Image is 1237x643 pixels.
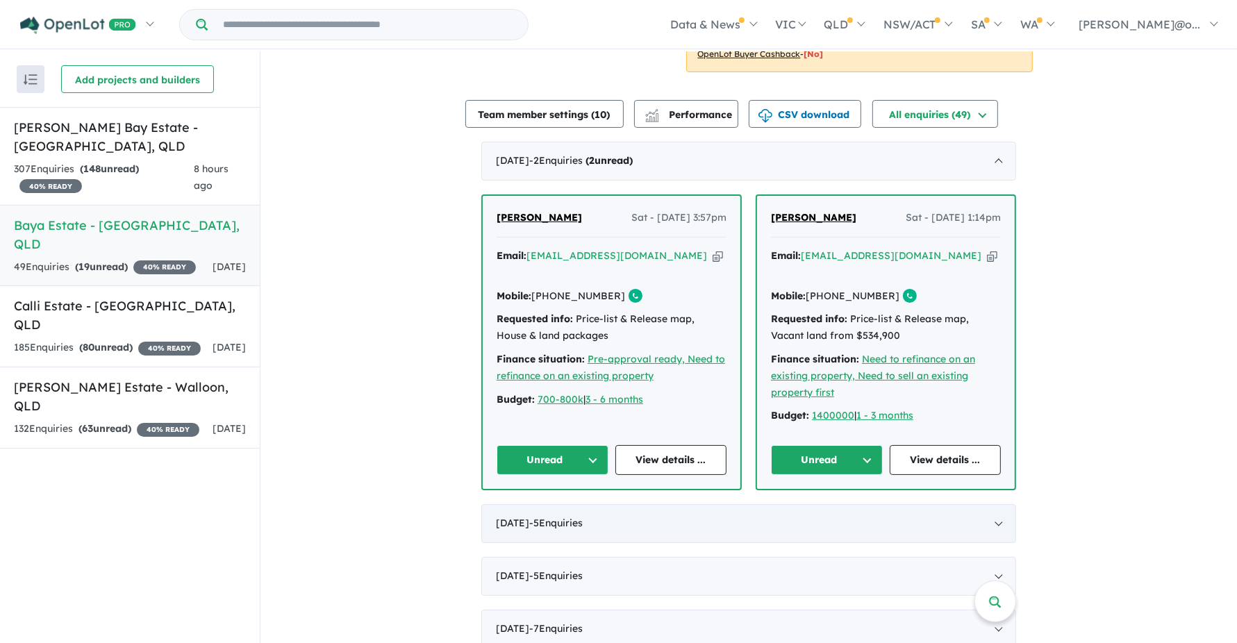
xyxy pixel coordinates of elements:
button: Add projects and builders [61,65,214,93]
span: - 5 Enquir ies [529,517,583,529]
h5: Baya Estate - [GEOGRAPHIC_DATA] , QLD [14,216,246,253]
img: sort.svg [24,74,38,85]
div: 307 Enquir ies [14,161,194,194]
div: 132 Enquir ies [14,421,199,437]
button: Team member settings (10) [465,100,624,128]
div: 185 Enquir ies [14,340,201,356]
strong: Requested info: [497,312,573,325]
h5: Calli Estate - [GEOGRAPHIC_DATA] , QLD [14,297,246,334]
h5: [PERSON_NAME] Bay Estate - [GEOGRAPHIC_DATA] , QLD [14,118,246,156]
a: Pre-approval ready, Need to refinance on an existing property [497,353,725,382]
span: 80 [83,341,94,353]
strong: Mobile: [771,290,806,302]
span: [No] [804,49,824,59]
div: [DATE] [481,504,1016,543]
button: Performance [634,100,738,128]
img: download icon [758,109,772,123]
span: Sat - [DATE] 1:14pm [906,210,1001,226]
strong: Budget: [497,393,535,406]
a: 700-800k [538,393,583,406]
div: [DATE] [481,557,1016,596]
strong: ( unread) [78,422,131,435]
span: 2 [589,154,595,167]
h5: [PERSON_NAME] Estate - Walloon , QLD [14,378,246,415]
div: [DATE] [481,142,1016,181]
span: 10 [595,108,607,121]
span: [PERSON_NAME] [497,211,582,224]
strong: Budget: [771,409,809,421]
strong: ( unread) [75,260,128,273]
span: - 2 Enquir ies [529,154,633,167]
button: Copy [987,249,997,263]
img: line-chart.svg [645,109,658,117]
a: 3 - 6 months [586,393,643,406]
strong: Email: [497,249,526,262]
span: Sat - [DATE] 3:57pm [631,210,727,226]
span: 40 % READY [138,342,201,356]
a: [PHONE_NUMBER] [531,290,625,302]
span: 8 hours ago [194,162,229,192]
div: Price-list & Release map, House & land packages [497,311,727,344]
button: Unread [771,445,883,475]
a: View details ... [615,445,727,475]
span: [DATE] [213,422,246,435]
span: 63 [82,422,93,435]
strong: Finance situation: [497,353,585,365]
span: [DATE] [213,260,246,273]
button: CSV download [749,100,861,128]
button: All enquiries (49) [872,100,998,128]
strong: ( unread) [80,162,139,175]
a: 1400000 [812,409,854,421]
a: [PERSON_NAME] [771,210,856,226]
button: Unread [497,445,608,475]
strong: Requested info: [771,312,847,325]
u: OpenLot Buyer Cashback [698,49,801,59]
span: [PERSON_NAME] [771,211,856,224]
span: 40 % READY [133,260,196,274]
a: Need to refinance on an existing property, Need to sell an existing property first [771,353,975,399]
strong: Finance situation: [771,353,859,365]
strong: ( unread) [586,154,633,167]
span: [PERSON_NAME]@o... [1079,17,1200,31]
a: 1 - 3 months [856,409,913,421]
a: [EMAIL_ADDRESS][DOMAIN_NAME] [801,249,981,262]
span: - 5 Enquir ies [529,569,583,582]
div: | [771,408,1001,424]
span: 40 % READY [19,179,82,193]
button: Copy [713,249,723,263]
span: [DATE] [213,341,246,353]
span: Performance [647,108,733,121]
span: 19 [78,260,90,273]
span: 40 % READY [137,423,199,437]
img: Openlot PRO Logo White [20,17,136,34]
input: Try estate name, suburb, builder or developer [210,10,525,40]
img: bar-chart.svg [645,113,659,122]
div: | [497,392,727,408]
a: [EMAIL_ADDRESS][DOMAIN_NAME] [526,249,707,262]
div: Price-list & Release map, Vacant land from $534,900 [771,311,1001,344]
a: View details ... [890,445,1002,475]
span: - 7 Enquir ies [529,622,583,635]
a: [PHONE_NUMBER] [806,290,899,302]
span: 148 [83,162,101,175]
a: [PERSON_NAME] [497,210,582,226]
strong: Mobile: [497,290,531,302]
strong: ( unread) [79,341,133,353]
div: 49 Enquir ies [14,259,196,276]
strong: Email: [771,249,801,262]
